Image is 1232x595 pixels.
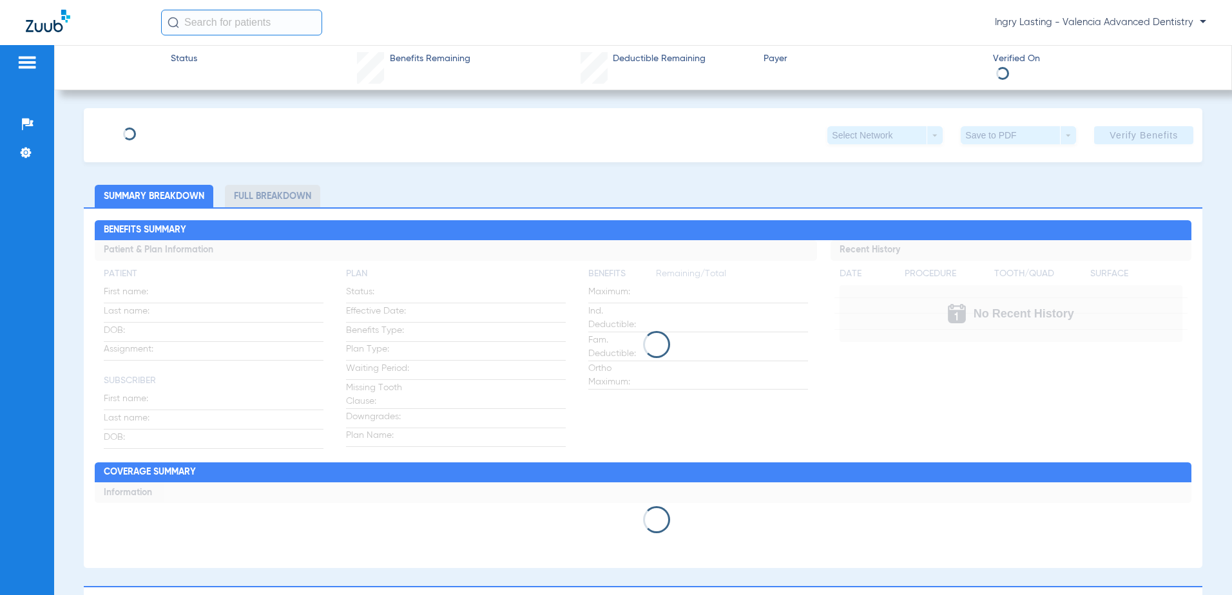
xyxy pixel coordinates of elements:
h2: Coverage Summary [95,462,1191,483]
img: Search Icon [168,17,179,28]
span: Verified On [993,52,1211,66]
span: Deductible Remaining [613,52,706,66]
li: Summary Breakdown [95,185,213,207]
input: Search for patients [161,10,322,35]
li: Full Breakdown [225,185,320,207]
img: Zuub Logo [26,10,70,32]
h2: Benefits Summary [95,220,1191,241]
span: Ingry Lasting - Valencia Advanced Dentistry [995,16,1206,29]
span: Status [171,52,197,66]
span: Payer [764,52,982,66]
span: Benefits Remaining [390,52,470,66]
img: hamburger-icon [17,55,37,70]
